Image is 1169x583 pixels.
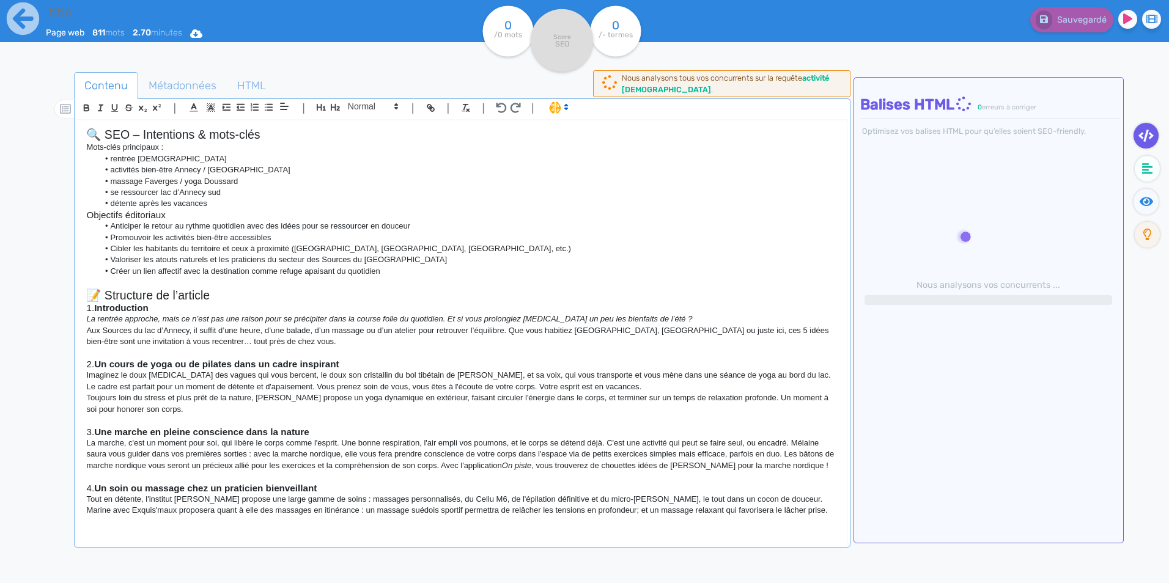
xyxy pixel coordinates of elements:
input: title [46,2,397,22]
h3: 1. [86,302,838,313]
a: HTML [227,72,276,100]
button: Sauvegardé [1030,7,1113,32]
h6: Nous analysons vos concurrents ... [865,280,1112,290]
em: On piste [502,461,531,470]
strong: Flânerie sensorielle dans un marché ou une herboristerie [94,527,347,538]
span: Contenu [75,69,138,102]
span: Aligment [276,99,293,114]
h2: 🔍 SEO – Intentions & mots-clés [86,128,838,142]
a: Contenu [74,72,138,100]
p: Marine avec Exquis'maux proposera quant à elle des massages en itinérance : un massage suédois sp... [86,505,838,516]
span: erreurs à corriger [982,103,1036,111]
li: Anticiper le retour au rythme quotidien avec des idées pour se ressourcer en douceur [98,221,838,232]
span: HTML [227,69,276,102]
li: massage Faverges / yoga Doussard [98,176,838,187]
strong: Introduction [94,302,149,313]
p: La marche, c'est un moment pour soi, qui libère le corps comme l'esprit. Une bonne respiration, l... [86,438,838,471]
b: 2.70 [133,28,151,38]
span: 0 [978,103,982,111]
span: Métadonnées [139,69,226,102]
li: Cibler les habitants du territoire et ceux à proximité ([GEOGRAPHIC_DATA], [GEOGRAPHIC_DATA], [GE... [98,243,838,254]
span: minutes [133,28,182,38]
li: activités bien-être Annecy / [GEOGRAPHIC_DATA] [98,164,838,175]
span: | [531,100,534,116]
tspan: SEO [555,39,569,48]
p: Toujours loin du stress et plus prêt de la nature, [PERSON_NAME] propose un yoga dynamique en ext... [86,392,838,415]
em: La rentrée approche, mais ce n’est pas une raison pour se précipiter dans la course folle du quot... [86,314,692,323]
h2: 📝 Structure de l’article [86,288,838,302]
h3: 5. [86,527,838,538]
li: se ressourcer lac d’Annecy sud [98,187,838,198]
strong: Un soin ou massage chez un praticien bienveillant [94,483,317,493]
strong: Une marche en pleine conscience dans la nature [94,427,309,437]
span: Sauvegardé [1057,15,1107,25]
span: I.Assistant [544,100,572,115]
span: | [482,100,485,116]
strong: Un cours de yoga ou de pilates dans un cadre inspirant [94,359,339,369]
li: rentrée [DEMOGRAPHIC_DATA] [98,153,838,164]
div: Optimisez vos balises HTML pour qu’elles soient SEO-friendly. [860,125,1120,137]
li: Promouvoir les activités bien-être accessibles [98,232,838,243]
span: | [447,100,450,116]
p: Mots-clés principaux : [86,142,838,153]
tspan: /- termes [599,31,633,39]
p: Imaginez le doux [MEDICAL_DATA] des vagues qui vous bercent, le doux son cristallin du bol tibéta... [86,370,838,392]
tspan: /0 mots [494,31,522,39]
tspan: 0 [504,18,512,32]
p: Aux Sources du lac d’Annecy, il suffit d’une heure, d’une balade, d’un massage ou d’un atelier po... [86,325,838,348]
div: Nous analysons tous vos concurrents sur la requête . [622,72,844,95]
tspan: 0 [612,18,619,32]
h3: 2. [86,359,838,370]
h4: Balises HTML [860,96,1120,114]
span: mots [92,28,125,38]
li: Valoriser les atouts naturels et les praticiens du secteur des Sources du [GEOGRAPHIC_DATA] [98,254,838,265]
b: 811 [92,28,105,38]
span: Page web [46,28,84,38]
p: Tout en détente, l'institut [PERSON_NAME] propose une large gamme de soins : massages personnalis... [86,494,838,505]
span: | [411,100,415,116]
tspan: Score [553,33,571,41]
li: Créer un lien affectif avec la destination comme refuge apaisant du quotidien [98,266,838,277]
a: Métadonnées [138,72,227,100]
span: | [173,100,176,116]
h3: 3. [86,427,838,438]
h3: 4. [86,483,838,494]
li: détente après les vacances [98,198,838,209]
span: | [302,100,305,116]
h3: Objectifs éditoriaux [86,210,838,221]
